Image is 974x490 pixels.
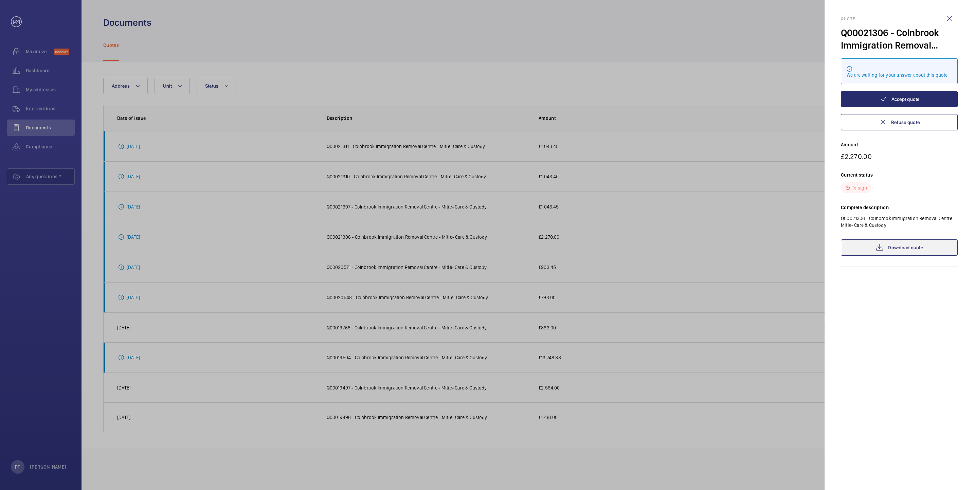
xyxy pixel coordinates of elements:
h2: Quote [841,16,958,21]
p: To sign [852,184,867,191]
div: We are waiting for your answer about this quote [847,72,952,78]
button: Refuse quote [841,114,958,130]
p: £2,270.00 [841,152,958,161]
button: Accept quote [841,91,958,107]
p: Amount [841,141,958,148]
p: Q00021306 - Colnbrook Immigration Removal Centre - Mitie- Care & Custody [841,215,958,229]
p: Current status [841,171,958,178]
p: Complete description [841,204,958,211]
div: Q00021306 - Colnbrook Immigration Removal Centre - Mitie- Care & Custody [841,26,958,52]
a: Download quote [841,239,958,256]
